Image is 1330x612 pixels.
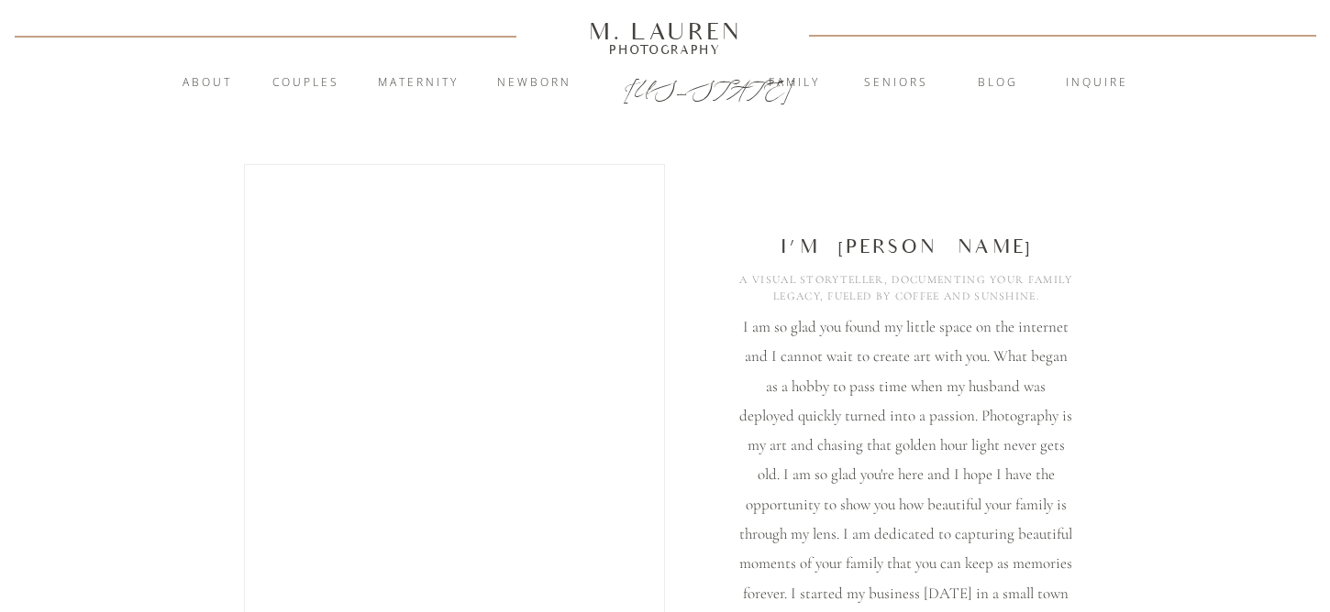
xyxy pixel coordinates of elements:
[745,74,844,93] a: Family
[753,234,1060,262] h3: I'm [PERSON_NAME]
[172,74,242,93] a: About
[734,271,1079,310] h1: A visual storyteller, documenting your family legacy, fueled by coffEe and sunshine.
[624,75,707,97] a: [US_STATE]
[256,74,355,93] a: Couples
[1047,74,1147,93] a: inquire
[581,45,749,54] a: Photography
[369,74,468,93] a: Maternity
[847,74,946,93] a: Seniors
[948,74,1047,93] a: blog
[484,74,583,93] a: Newborn
[534,21,796,41] a: M. Lauren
